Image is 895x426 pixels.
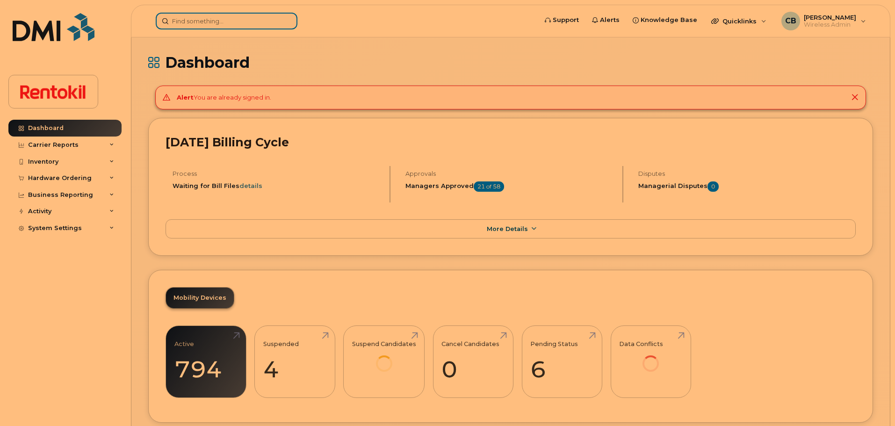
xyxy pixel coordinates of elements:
h2: [DATE] Billing Cycle [166,135,856,149]
a: Mobility Devices [166,288,234,308]
span: 21 of 58 [474,181,504,192]
a: Suspended 4 [263,331,326,393]
li: Waiting for Bill Files [173,181,382,190]
h1: Dashboard [148,54,873,71]
a: Data Conflicts [619,331,682,385]
a: details [239,182,262,189]
strong: Alert [177,94,194,101]
a: Suspend Candidates [352,331,416,385]
div: You are already signed in. [177,93,271,102]
span: 0 [707,181,719,192]
h4: Disputes [638,170,856,177]
a: Active 794 [174,331,238,393]
h5: Managerial Disputes [638,181,856,192]
a: Cancel Candidates 0 [441,331,505,393]
a: Pending Status 6 [530,331,593,393]
h4: Process [173,170,382,177]
span: More Details [487,225,528,232]
h5: Managers Approved [405,181,614,192]
h4: Approvals [405,170,614,177]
